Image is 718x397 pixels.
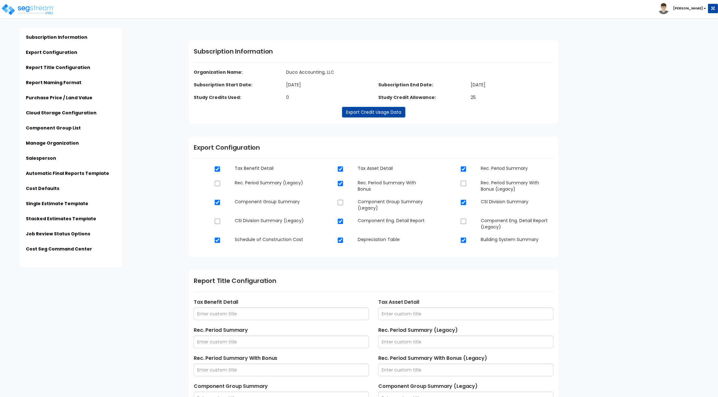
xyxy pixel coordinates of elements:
dt: Subscription Start Date: [189,82,281,88]
dd: Rec. Period Summary With Bonus (Legacy) [476,180,558,192]
label: Component Group Summary [194,383,369,390]
dd: Component Eng. Detail Report [353,217,435,224]
img: avatar.png [658,3,669,14]
a: Report Title Configuration [26,64,90,71]
a: Cost Defaults [26,185,59,192]
label: Rec. Period Summary With Bonus [194,354,369,362]
dd: Duco Accounting, LLC [281,69,466,75]
a: Cloud Storage Configuration [26,110,97,116]
h1: Report Title Configuration [194,276,553,285]
a: Export Credit Usage Data [342,107,405,118]
dt: Subscription End Date: [374,82,466,88]
a: Purchase Price / Land Value [26,95,92,101]
dd: Building System Summary [476,236,558,243]
dd: 0 [281,94,374,101]
dd: Rec. Period Summary With Bonus [353,180,435,192]
dd: 25 [466,94,558,101]
input: Enter custom title [194,308,369,320]
h1: Subscription Information [194,47,553,56]
h1: Export Configuration [194,143,553,152]
b: [PERSON_NAME] [673,6,703,11]
dd: CSI Division Summary (Legacy) [230,217,312,224]
dt: Study Credits Used: [189,94,281,101]
label: Tax Benefit Detail [194,298,369,306]
dd: [DATE] [281,82,374,88]
img: logo_pro_r.png [1,3,55,16]
a: Job Review Status Options [26,231,90,237]
dd: Component Group Summary [230,198,312,205]
dd: Depreciation Table [353,236,435,243]
a: Export Configuration [26,49,77,55]
dd: CSI Division Summary [476,198,558,205]
input: Enter custom title [194,364,369,376]
a: Component Group List [26,125,81,131]
label: Rec. Period Summary With Bonus (Legacy) [378,354,553,362]
dt: Study Credit Allowance: [374,94,466,101]
input: Enter custom title [378,308,553,320]
dd: Tax Benefit Detail [230,165,312,171]
a: Subscription Information [26,34,87,40]
dt: Organization Name: [189,69,374,75]
dd: Rec. Period Summary (Legacy) [230,180,312,186]
a: Single Estimate Template [26,200,88,207]
label: Rec. Period Summary (Legacy) [378,326,553,334]
dd: [DATE] [466,82,558,88]
a: Manage Organization [26,140,79,146]
a: Report Naming Format [26,79,81,86]
label: Component Group Summary (Legacy) [378,383,553,390]
input: Enter custom title [378,336,553,348]
label: Tax Asset Detail [378,298,553,306]
dd: Tax Asset Detail [353,165,435,171]
dd: Schedule of Construction Cost [230,236,312,243]
dd: Component Group Summary (Legacy) [353,198,435,211]
label: Rec. Period Summary [194,326,369,334]
dd: Component Eng. Detail Report (Legacy) [476,217,558,230]
a: Cost Seg Command Center [26,246,92,252]
dd: Rec. Period Summary [476,165,558,171]
a: Salesperson [26,155,56,161]
input: Enter custom title [378,364,553,376]
a: Automatic Final Reports Template [26,170,109,176]
input: Enter custom title [194,336,369,348]
a: Stacked Estimates Template [26,216,96,222]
